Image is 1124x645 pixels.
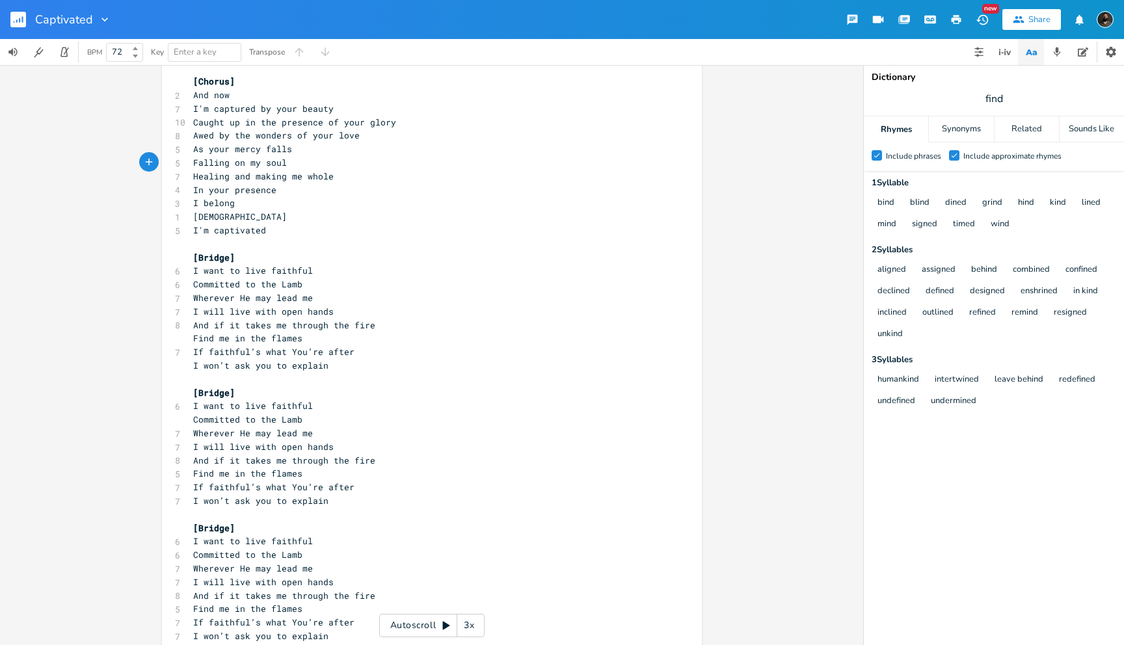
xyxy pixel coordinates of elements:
[193,332,302,344] span: Find me in the flames
[922,265,956,276] button: assigned
[1082,198,1101,209] button: lined
[193,414,302,425] span: Committed to the Lamb
[1013,265,1050,276] button: combined
[935,375,979,386] button: intertwined
[193,116,396,128] span: Caught up in the presence of your glory
[193,103,334,114] span: I'm captured by your beauty
[985,92,1003,107] span: find
[193,360,328,371] span: I won’t ask you to explain
[929,116,993,142] div: Synonyms
[1073,286,1098,297] button: in kind
[193,224,266,236] span: I'm captivated
[193,157,287,168] span: Falling on my soul
[193,387,235,399] span: [Bridge]
[1060,116,1124,142] div: Sounds Like
[872,246,1116,254] div: 2 Syllable s
[886,152,941,160] div: Include phrases
[193,265,313,276] span: I want to live faithful
[193,400,313,412] span: I want to live faithful
[953,219,975,230] button: timed
[193,170,334,182] span: Healing and making me whole
[1050,198,1066,209] button: kind
[872,73,1116,82] div: Dictionary
[922,308,954,319] button: outlined
[193,481,355,493] span: If faithful’s what You’re after
[193,454,375,466] span: And if it takes me through the fire
[872,356,1116,364] div: 3 Syllable s
[877,329,903,340] button: unkind
[193,252,235,263] span: [Bridge]
[1054,308,1087,319] button: resigned
[193,89,230,101] span: And now
[1059,375,1095,386] button: redefined
[193,549,302,560] span: Committed to the Lamb
[1002,9,1061,30] button: Share
[912,219,937,230] button: signed
[877,286,910,297] button: declined
[1097,11,1114,28] img: Taylor Clyde
[1028,14,1050,25] div: Share
[877,265,906,276] button: aligned
[970,286,1005,297] button: designed
[982,4,999,14] div: New
[193,211,287,222] span: [DEMOGRAPHIC_DATA]
[193,292,313,304] span: Wherever He may lead me
[193,603,302,614] span: Find me in the flames
[87,49,102,56] div: BPM
[193,184,276,196] span: In your presence
[931,396,976,407] button: undermined
[193,590,375,601] span: And if it takes me through the fire
[872,179,1116,187] div: 1 Syllable
[877,219,896,230] button: mind
[1011,308,1038,319] button: remind
[151,48,164,56] div: Key
[193,75,235,87] span: [Chorus]
[193,535,313,547] span: I want to live faithful
[1018,198,1034,209] button: hind
[969,8,995,31] button: New
[193,197,235,209] span: I belong
[193,346,355,358] span: If faithful’s what You’re after
[982,198,1002,209] button: grind
[193,467,302,479] span: Find me in the flames
[249,48,285,56] div: Transpose
[193,495,328,507] span: I won’t ask you to explain
[963,152,1062,160] div: Include approximate rhymes
[910,198,930,209] button: blind
[1065,265,1097,276] button: confined
[877,198,894,209] button: bind
[193,306,334,317] span: I will live with open hands
[926,286,954,297] button: defined
[457,614,481,637] div: 3x
[193,278,302,290] span: Committed to the Lamb
[1021,286,1058,297] button: enshrined
[193,616,355,628] span: If faithful’s what You’re after
[193,319,375,331] span: And if it takes me through the fire
[877,396,915,407] button: undefined
[971,265,997,276] button: behind
[969,308,996,319] button: refined
[35,14,93,25] span: Captivated
[193,562,313,574] span: Wherever He may lead me
[945,198,967,209] button: dined
[174,46,217,58] span: Enter a key
[995,375,1043,386] button: leave behind
[991,219,1010,230] button: wind
[193,522,235,534] span: [Bridge]
[995,116,1059,142] div: Related
[877,375,919,386] button: humankind
[193,427,313,439] span: Wherever He may lead me
[379,614,485,637] div: Autoscroll
[193,576,334,588] span: I will live with open hands
[193,630,328,642] span: I won’t ask you to explain
[193,129,360,141] span: Awed by the wonders of your love
[864,116,928,142] div: Rhymes
[193,143,292,155] span: As your mercy falls
[877,308,907,319] button: inclined
[193,441,334,453] span: I will live with open hands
